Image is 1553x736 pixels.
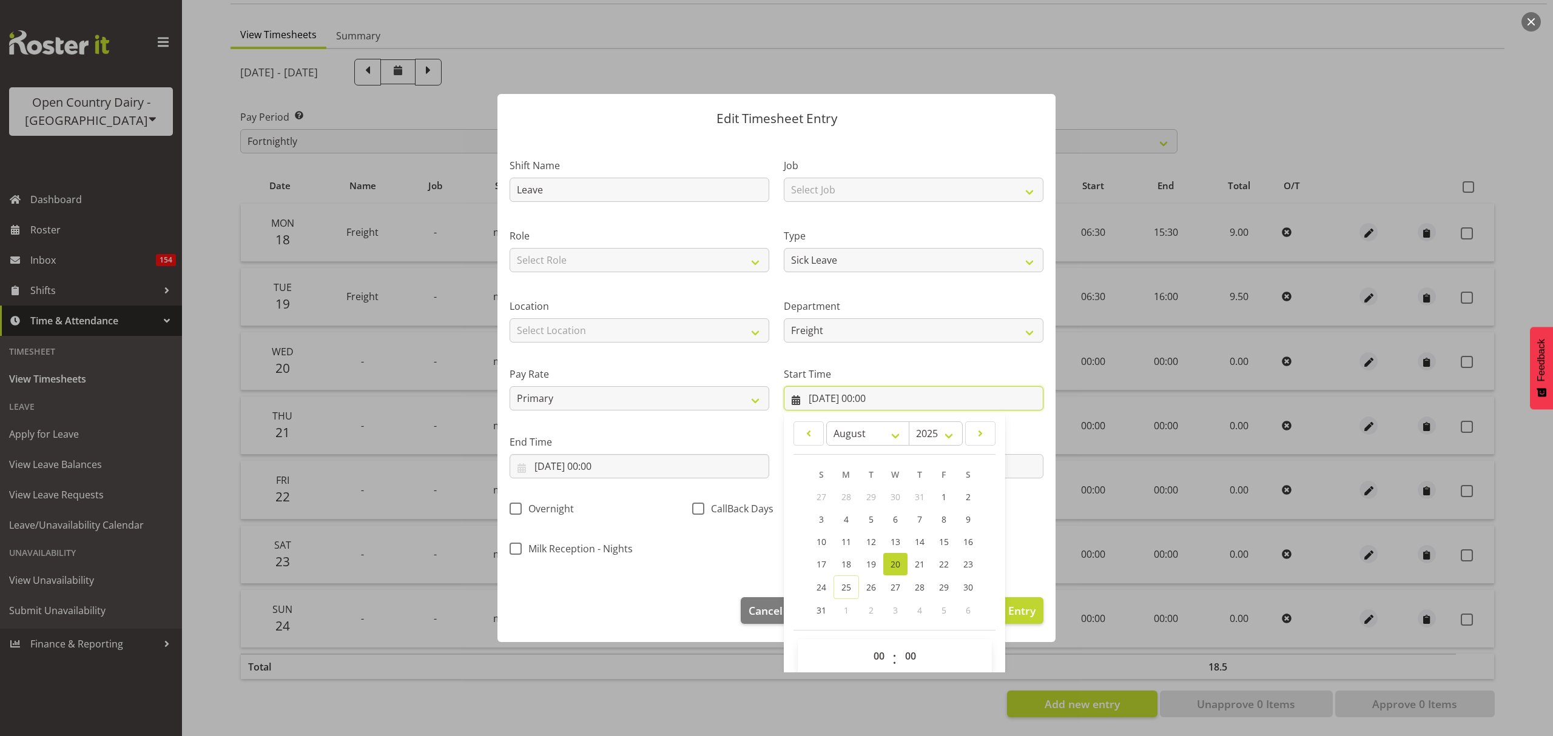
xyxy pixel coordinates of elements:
a: 7 [908,508,932,530]
span: 28 [915,581,925,593]
label: Start Time [784,367,1043,381]
a: 8 [932,508,956,530]
span: 21 [915,558,925,570]
span: 24 [817,581,826,593]
a: 28 [908,575,932,599]
span: 14 [915,536,925,547]
span: 13 [891,536,900,547]
a: 18 [834,553,859,575]
a: 24 [809,575,834,599]
label: Role [510,229,769,243]
a: 5 [859,508,883,530]
a: 17 [809,553,834,575]
span: 6 [966,604,971,616]
span: Milk Reception - Nights [522,543,633,555]
label: Pay Rate [510,367,769,381]
span: 30 [891,491,900,503]
span: 11 [841,536,851,547]
a: 11 [834,530,859,553]
a: 26 [859,575,883,599]
a: 29 [932,575,956,599]
span: 8 [942,514,946,525]
span: 1 [844,604,849,616]
label: Location [510,299,769,313]
span: 29 [866,491,876,503]
span: 31 [915,491,925,503]
span: 4 [917,604,922,616]
a: 4 [834,508,859,530]
span: 31 [817,604,826,616]
span: Update Entry [968,603,1036,618]
span: 20 [891,558,900,570]
a: 6 [883,508,908,530]
span: 27 [817,491,826,503]
span: 1 [942,491,946,503]
span: 29 [939,581,949,593]
span: 12 [866,536,876,547]
label: Job [784,158,1043,173]
a: 20 [883,553,908,575]
a: 10 [809,530,834,553]
a: 9 [956,508,980,530]
a: 22 [932,553,956,575]
a: 16 [956,530,980,553]
label: Type [784,229,1043,243]
span: T [917,469,922,480]
button: Feedback - Show survey [1530,327,1553,409]
span: 2 [966,491,971,503]
span: 2 [869,604,874,616]
a: 27 [883,575,908,599]
span: 26 [866,581,876,593]
a: 23 [956,553,980,575]
span: T [869,469,874,480]
p: Edit Timesheet Entry [510,112,1043,125]
input: Click to select... [784,386,1043,410]
a: 15 [932,530,956,553]
span: 3 [893,604,898,616]
span: 7 [917,514,922,525]
a: 13 [883,530,908,553]
span: 30 [963,581,973,593]
a: 21 [908,553,932,575]
label: End Time [510,435,769,449]
span: CallBack Days [704,503,773,515]
a: 19 [859,553,883,575]
span: 19 [866,558,876,570]
a: 14 [908,530,932,553]
span: 10 [817,536,826,547]
a: 1 [932,486,956,508]
span: 5 [869,514,874,525]
span: Feedback [1536,339,1547,381]
span: : [892,644,897,674]
span: 9 [966,514,971,525]
span: 18 [841,558,851,570]
a: 12 [859,530,883,553]
span: S [966,469,971,480]
span: 15 [939,536,949,547]
button: Cancel [741,597,790,624]
span: Cancel [749,603,783,618]
label: Shift Name [510,158,769,173]
span: W [891,469,899,480]
a: 2 [956,486,980,508]
span: S [819,469,824,480]
span: F [942,469,946,480]
span: Overnight [522,503,574,515]
span: 25 [841,581,851,593]
span: 17 [817,558,826,570]
input: Shift Name [510,178,769,202]
span: 16 [963,536,973,547]
a: 31 [809,599,834,621]
span: 5 [942,604,946,616]
input: Click to select... [510,454,769,478]
label: Department [784,299,1043,313]
span: 28 [841,491,851,503]
span: 4 [844,514,849,525]
a: 25 [834,575,859,599]
span: M [842,469,850,480]
span: 27 [891,581,900,593]
span: 6 [893,514,898,525]
a: 3 [809,508,834,530]
span: 23 [963,558,973,570]
span: 3 [819,514,824,525]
